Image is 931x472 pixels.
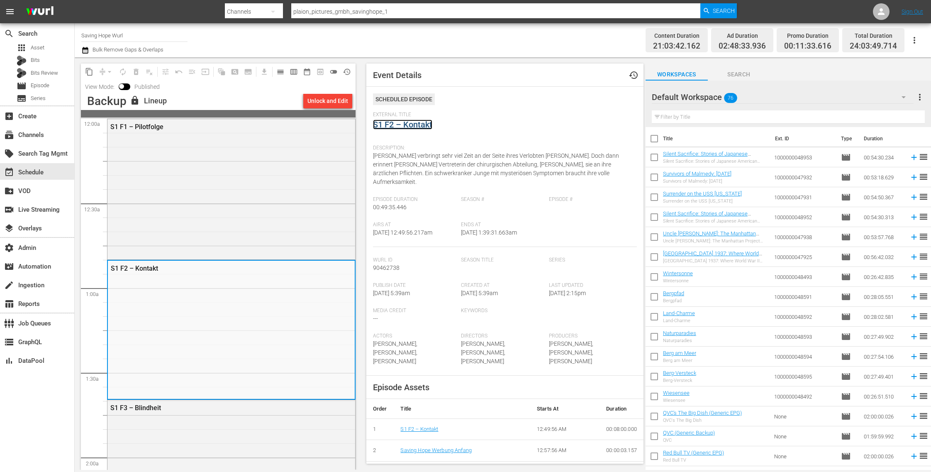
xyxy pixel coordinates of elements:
span: [PERSON_NAME],[PERSON_NAME],[PERSON_NAME] [549,340,593,364]
span: 00:49:35.446 [373,204,407,210]
span: Clear Lineup [143,65,156,78]
td: 1000000048952 [771,207,837,227]
th: Duration [600,399,643,419]
span: Admin [4,243,14,253]
span: Ends At [461,222,545,228]
span: Create [4,111,14,121]
span: calendar_view_day_outlined [276,68,285,76]
span: menu [5,7,15,17]
span: Episode [841,431,851,441]
a: Red Bull TV (Generic EPG) [663,450,724,456]
td: 00:27:49.401 [860,367,906,386]
div: Bits [17,56,27,66]
span: Schedule [4,167,14,177]
span: Search Tag Mgmt [4,149,14,159]
span: Keywords [461,308,545,314]
div: Lineup [144,96,167,105]
div: S1 F3 – Blindheit [110,404,310,412]
th: Type [836,127,859,150]
td: 1 [366,418,394,440]
svg: Add to Schedule [909,412,919,421]
td: None [771,406,837,426]
div: Surrender on the USS [US_STATE] [663,198,742,204]
span: Episode [841,332,851,342]
span: Asset [31,44,44,52]
span: 02:48:33.936 [719,42,766,51]
a: S1 F2 – Kontakt [373,120,432,130]
span: Month Calendar View [300,65,314,78]
span: Last Updated [549,282,633,289]
span: Episode [31,81,49,90]
span: Download as CSV [255,64,271,80]
button: more_vert [915,87,925,107]
span: [DATE] 2:15pm [549,290,586,296]
div: Promo Duration [784,30,831,42]
a: Silent Sacrifice: Stories of Japanese American Incarceration - Part 1 [663,210,751,223]
span: Ingestion [4,280,14,290]
div: Naturparadies [663,338,696,343]
span: Episode [841,172,851,182]
span: Bits [31,56,40,64]
span: Published [130,83,164,90]
span: DataPool [4,356,14,366]
td: 1000000047931 [771,187,837,207]
span: View Backup [314,65,327,78]
td: None [771,446,837,466]
span: Created At [461,282,545,289]
span: Create Series Block [241,65,255,78]
th: Starts At [530,399,600,419]
span: Episode [841,292,851,302]
span: Search [708,69,770,80]
span: Directors [461,333,545,340]
span: Automation [4,262,14,271]
span: Wurl Id [373,257,457,264]
span: content_copy [85,68,93,76]
span: Series [549,257,633,264]
svg: Add to Schedule [909,193,919,202]
span: Bits Review [31,69,58,77]
th: Order [366,399,394,419]
a: Berg am Meer [663,350,696,356]
svg: Add to Schedule [909,312,919,321]
span: Actors [373,333,457,340]
div: QVC [663,438,715,443]
span: Bulk Remove Gaps & Overlaps [91,46,163,53]
a: S1 F2 – Kontakt [400,426,438,432]
div: S1 F2 – Kontakt [111,264,310,272]
span: Customize Events [156,64,172,80]
span: Episode [841,451,851,461]
span: Episode [841,312,851,322]
span: Copy Lineup [83,65,96,78]
span: reorder [919,411,929,421]
div: Bits Review [17,68,27,78]
span: Revert to Primary Episode [172,65,185,78]
span: Episode [841,152,851,162]
td: 00:53:57.768 [860,227,906,247]
span: Producers [549,333,633,340]
span: Episode # [549,196,633,203]
span: reorder [919,391,929,401]
span: Toggle to switch from Published to Draft view. [119,83,124,89]
td: 00:28:02.581 [860,307,906,327]
span: Event Details [373,70,422,80]
td: 12:57:56 AM [530,440,600,462]
div: Wiesensee [663,398,690,403]
svg: Add to Schedule [909,372,919,381]
img: ans4CAIJ8jUAAAAAAAAAAAAAAAAAAAAAAAAgQb4GAAAAAAAAAAAAAAAAAAAAAAAAJMjXAAAAAAAAAAAAAAAAAAAAAAAAgAT5G... [20,2,60,22]
button: history [624,65,643,85]
span: reorder [919,431,929,441]
span: history_outlined [343,68,351,76]
td: 00:56:42.032 [860,247,906,267]
span: reorder [919,291,929,301]
span: reorder [919,232,929,242]
a: Wiesensee [663,390,690,396]
div: Default Workspace [652,86,914,109]
svg: Add to Schedule [909,232,919,242]
svg: Add to Schedule [909,432,919,441]
a: Sign Out [902,8,923,15]
span: GraphQL [4,337,14,347]
div: Silent Sacrifice: Stories of Japanese American Incarceration - Part 2 [663,159,768,164]
svg: Add to Schedule [909,452,919,461]
svg: Add to Schedule [909,352,919,361]
td: 00:08:00.000 [600,418,643,440]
